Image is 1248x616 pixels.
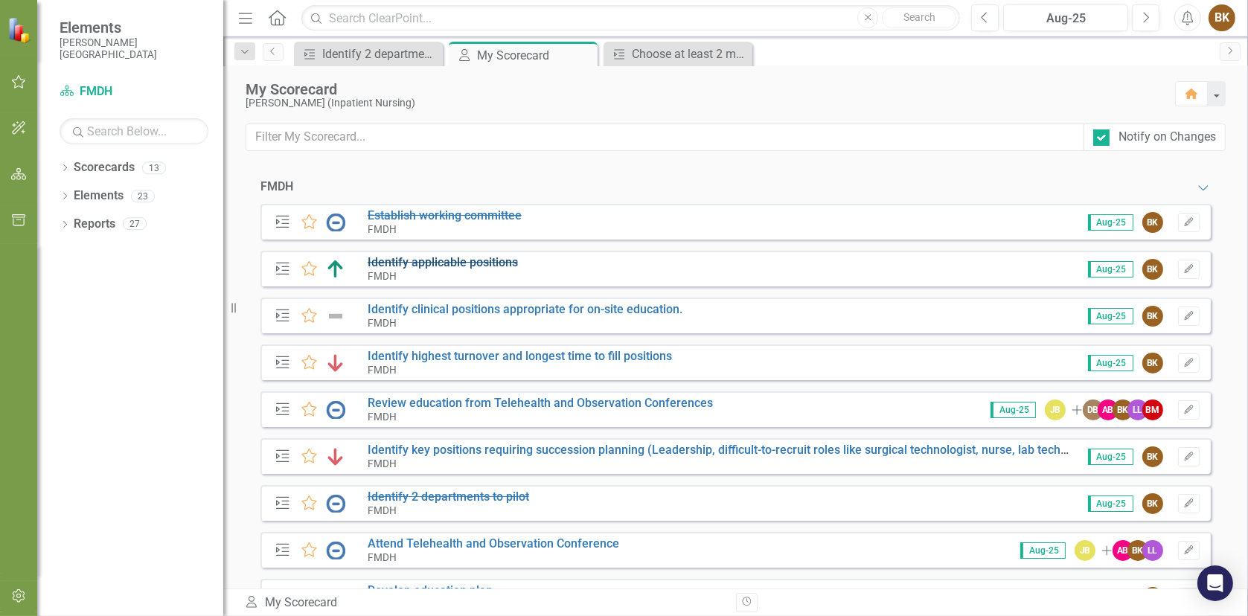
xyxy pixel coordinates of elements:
div: 27 [123,218,147,231]
a: Identify highest turnover and longest time to fill positions [368,349,672,363]
a: Identify key positions requiring succession planning (Leadership, difficult-to-recruit roles like... [368,443,1131,457]
small: [PERSON_NAME][GEOGRAPHIC_DATA] [60,36,208,61]
div: BK [1142,587,1163,608]
small: FMDH [368,270,397,282]
small: FMDH [368,504,397,516]
span: Search [903,11,935,23]
small: FMDH [368,223,397,235]
img: Below Plan [326,354,345,372]
div: 13 [142,161,166,174]
a: Elements [74,187,124,205]
a: Identify applicable positions [368,255,518,269]
div: Notify on Changes [1119,129,1216,146]
a: Attend Telehealth and Observation Conference [368,536,619,551]
div: BK [1142,212,1163,233]
div: My Scorecard [246,81,1160,97]
button: Search [882,7,956,28]
div: 23 [131,190,155,202]
div: BK [1142,353,1163,373]
div: JB [1075,540,1095,561]
img: No Information [326,542,345,559]
img: No Information [326,495,345,513]
span: Elements [60,19,208,36]
div: Open Intercom Messenger [1197,565,1233,601]
img: No Information [326,214,345,231]
a: Identify clinical positions appropriate for on-site education. [368,302,682,316]
small: FMDH [368,364,397,376]
span: Aug-25 [1088,449,1133,465]
span: Aug-25 [1088,495,1133,512]
span: Aug-25 [1088,261,1133,277]
div: BK [1127,540,1148,561]
img: No Information [326,401,345,419]
div: BK [1142,493,1163,514]
a: Review education from Telehealth and Observation Conferences [368,396,713,410]
a: Reports [74,216,115,233]
a: Scorecards [74,159,135,176]
a: Identify 2 departments to pilot [368,490,529,504]
div: BK [1113,400,1133,420]
div: FMDH [260,179,293,196]
div: BM [1142,400,1163,420]
div: BK [1142,446,1163,467]
button: Aug-25 [1003,4,1128,31]
small: FMDH [368,317,397,329]
span: Aug-25 [1088,308,1133,324]
img: Below Plan [326,448,345,466]
input: Filter My Scorecard... [246,123,1084,151]
a: FMDH [60,83,208,100]
span: Aug-25 [1088,214,1133,231]
div: My Scorecard [477,46,594,65]
span: Aug-25 [1020,542,1066,559]
input: Search ClearPoint... [301,5,960,31]
small: FMDH [368,551,397,563]
div: BK [1142,306,1163,327]
small: FMDH [368,411,397,423]
img: ClearPoint Strategy [7,17,33,43]
a: Choose at least 2 major training programs to develop, plus optional smaller upskilling programs [607,45,749,63]
div: DB [1083,400,1104,420]
span: Aug-25 [991,402,1036,418]
div: Identify 2 departments to pilot [322,45,439,63]
img: Above Target [326,260,345,278]
div: [PERSON_NAME] (Inpatient Nursing) [246,97,1160,109]
div: AB [1113,540,1133,561]
div: Aug-25 [1008,10,1123,28]
div: LL [1127,400,1148,420]
div: AB [1098,400,1119,420]
button: BK [1209,4,1235,31]
small: FMDH [368,458,397,469]
div: LL [1142,540,1163,561]
div: My Scorecard [244,594,725,612]
span: Aug-25 [1088,355,1133,371]
div: JB [1045,400,1066,420]
input: Search Below... [60,118,208,144]
a: Identify 2 departments to pilot [298,45,439,63]
a: Establish working committee [368,208,522,222]
img: Not Defined [326,307,345,325]
div: BK [1142,259,1163,280]
div: Choose at least 2 major training programs to develop, plus optional smaller upskilling programs [632,45,749,63]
